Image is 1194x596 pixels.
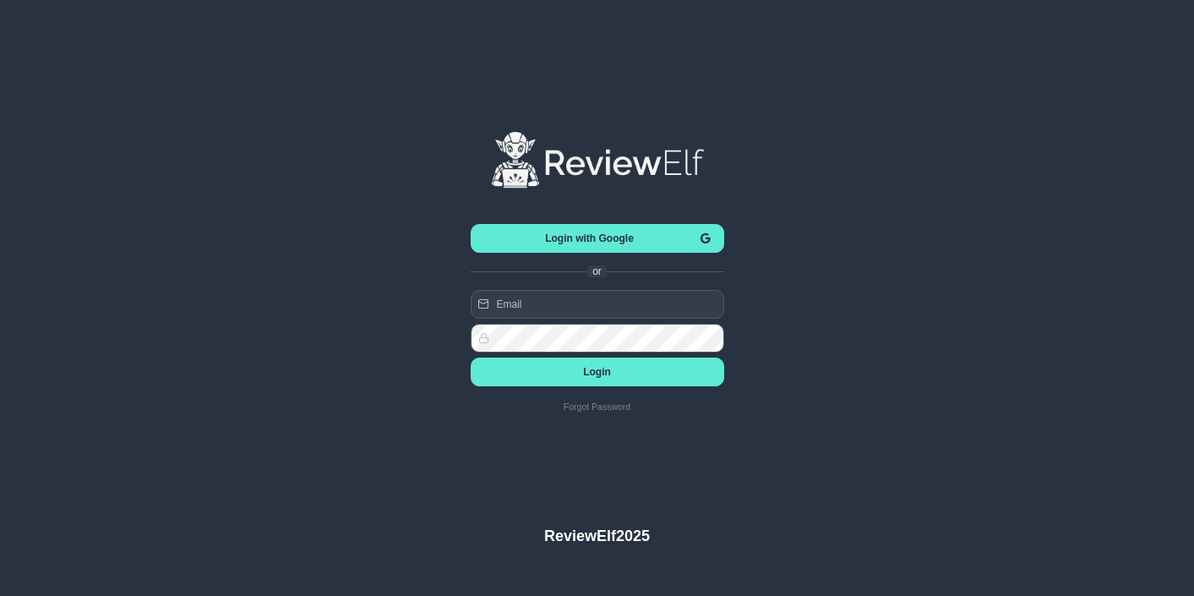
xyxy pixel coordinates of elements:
[471,358,724,386] button: Login
[592,265,602,277] span: or
[544,527,650,545] h4: ReviewElf 2025
[484,232,695,244] span: Login with Google
[471,224,724,253] button: Login with Google
[489,130,706,191] img: logo
[484,366,711,378] span: Login
[471,402,724,412] a: Forgot Password
[471,290,724,319] input: Email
